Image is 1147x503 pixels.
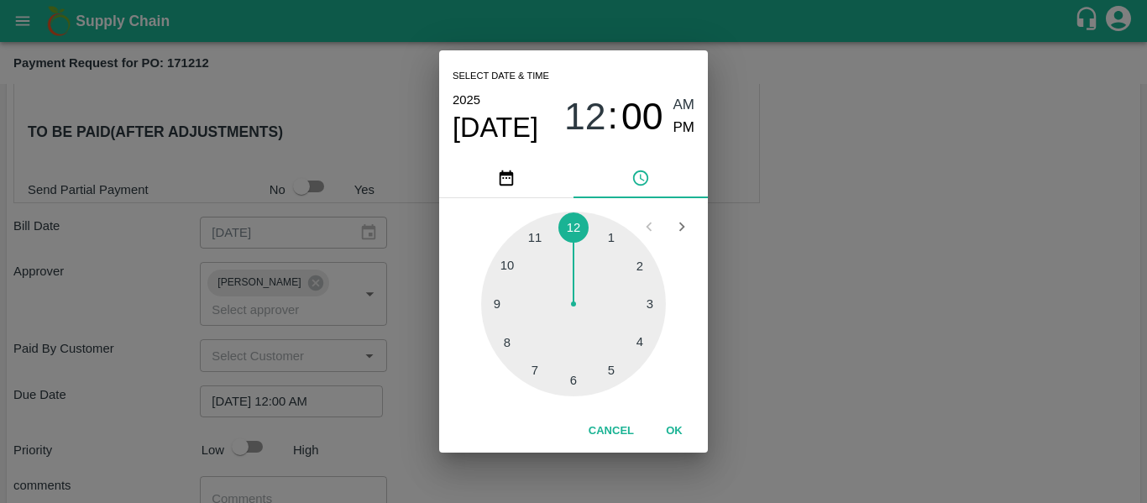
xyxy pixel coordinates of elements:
[564,94,606,139] button: 12
[673,94,695,117] button: AM
[453,89,480,111] button: 2025
[564,95,606,139] span: 12
[621,94,663,139] button: 00
[608,94,618,139] span: :
[621,95,663,139] span: 00
[666,211,698,243] button: Open next view
[647,417,701,446] button: OK
[582,417,641,446] button: Cancel
[453,64,549,89] span: Select date & time
[673,117,695,139] button: PM
[453,111,538,144] button: [DATE]
[573,158,708,198] button: pick time
[439,158,573,198] button: pick date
